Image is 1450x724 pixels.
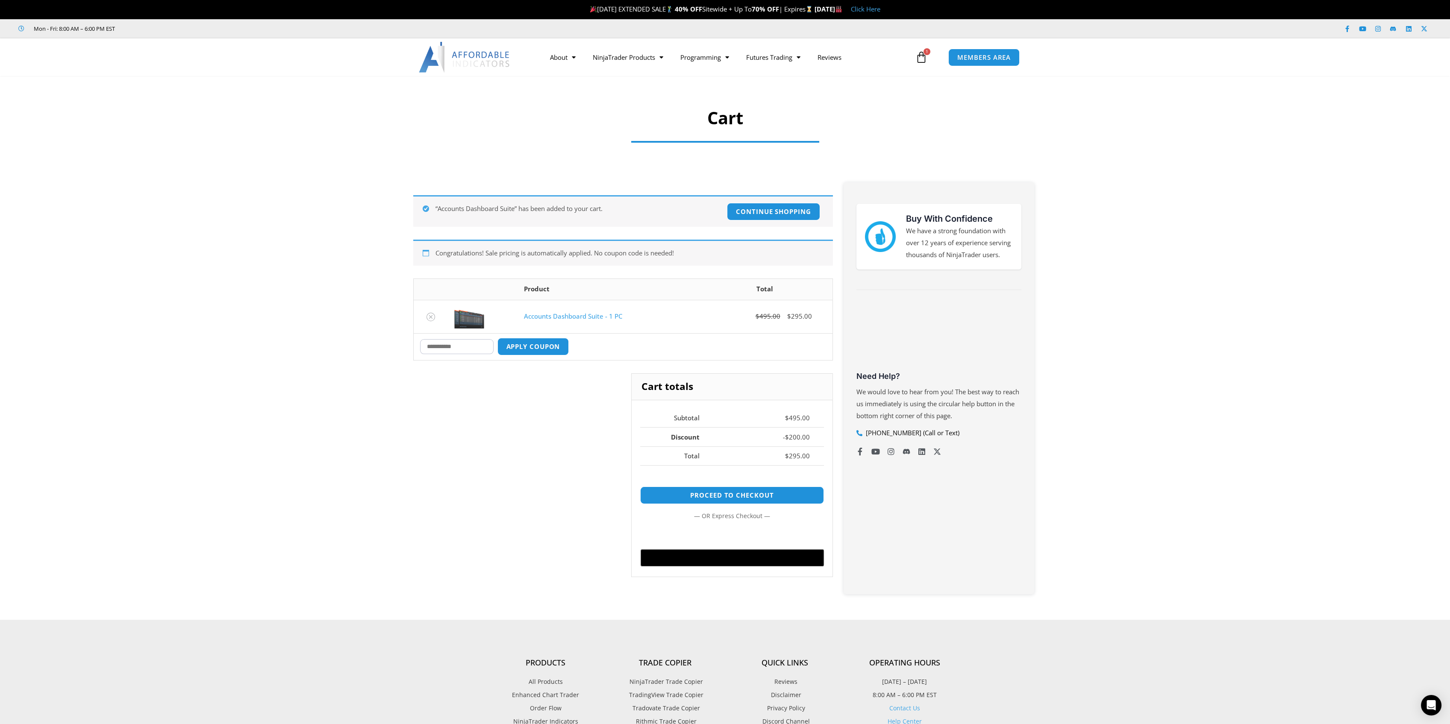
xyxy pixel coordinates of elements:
[486,703,606,714] a: Order Flow
[924,48,930,55] span: 1
[486,689,606,701] a: Enhanced Chart Trader
[413,240,833,266] div: Congratulations! Sale pricing is automatically applied. No coupon code is needed!
[666,6,673,12] img: 🏌️‍♂️
[906,212,1013,225] h3: Buy With Confidence
[785,451,789,460] span: $
[630,703,700,714] span: Tradovate Trade Copier
[765,703,805,714] span: Privacy Policy
[845,676,965,687] p: [DATE] – [DATE]
[512,689,579,701] span: Enhanced Chart Trader
[606,689,725,701] a: TradingView Trade Copier
[785,433,810,441] bdi: 200.00
[785,433,789,441] span: $
[697,279,832,300] th: Total
[725,676,845,687] a: Reviews
[127,24,255,33] iframe: Customer reviews powered by Trustpilot
[632,374,832,400] h2: Cart totals
[948,49,1020,66] a: MEMBERS AREA
[725,689,845,701] a: Disclaimer
[529,676,563,687] span: All Products
[806,6,812,12] img: ⌛
[756,312,780,320] bdi: 495.00
[785,451,810,460] bdi: 295.00
[606,703,725,714] a: Tradovate Trade Copier
[640,475,824,483] iframe: PayPal Message 1
[517,279,697,300] th: Product
[906,225,1013,261] p: We have a strong foundation with over 12 years of experience serving thousands of NinjaTrader users.
[756,312,759,320] span: $
[785,413,789,422] span: $
[727,203,820,220] a: Continue shopping
[845,658,965,668] h4: Operating Hours
[486,676,606,687] a: All Products
[785,413,810,422] bdi: 495.00
[588,5,815,13] span: [DATE] EXTENDED SALE Sitewide + Up To | Expires
[783,433,785,441] span: -
[851,5,880,13] a: Click Here
[32,23,115,34] span: Mon - Fri: 8:00 AM – 6:00 PM EST
[627,676,703,687] span: NinjaTrader Trade Copier
[787,312,791,320] span: $
[865,221,896,252] img: mark thumbs good 43913 | Affordable Indicators – NinjaTrader
[864,427,959,439] span: [PHONE_NUMBER] (Call or Text)
[541,47,913,67] nav: Menu
[426,313,435,321] a: Remove Accounts Dashboard Suite - 1 PC from cart
[856,371,1021,381] h3: Need Help?
[856,305,1021,369] iframe: Customer reviews powered by Trustpilot
[787,312,812,320] bdi: 295.00
[769,689,801,701] span: Disclaimer
[497,338,569,355] button: Apply coupon
[845,689,965,701] p: 8:00 AM – 6:00 PM EST
[1421,695,1441,715] div: Open Intercom Messenger
[809,47,850,67] a: Reviews
[672,47,738,67] a: Programming
[590,6,597,12] img: 🎉
[752,5,779,13] strong: 70% OFF
[530,703,562,714] span: Order Flow
[454,305,484,328] img: Screenshot 2024-08-26 155710eeeee | Affordable Indicators – NinjaTrader
[640,427,714,446] th: Discount
[486,658,606,668] h4: Products
[641,549,824,566] button: Buy with GPay
[627,689,703,701] span: TradingView Trade Copier
[835,6,842,12] img: 🏭
[442,106,1008,130] h1: Cart
[419,42,511,73] img: LogoAI | Affordable Indicators – NinjaTrader
[584,47,672,67] a: NinjaTrader Products
[675,5,702,13] strong: 40% OFF
[889,704,920,712] a: Contact Us
[856,387,1019,420] span: We would love to hear from you! The best way to reach us immediately is using the circular help b...
[815,5,842,13] strong: [DATE]
[541,47,584,67] a: About
[524,312,622,320] a: Accounts Dashboard Suite - 1 PC
[640,510,824,522] p: — or —
[606,676,725,687] a: NinjaTrader Trade Copier
[957,54,1011,61] span: MEMBERS AREA
[903,45,940,70] a: 1
[640,487,824,504] a: Proceed to checkout
[772,676,797,687] span: Reviews
[606,658,725,668] h4: Trade Copier
[738,47,809,67] a: Futures Trading
[725,658,845,668] h4: Quick Links
[640,409,714,428] th: Subtotal
[413,195,833,227] div: “Accounts Dashboard Suite” has been added to your cart.
[638,526,825,547] iframe: Secure express checkout frame
[725,703,845,714] a: Privacy Policy
[640,446,714,466] th: Total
